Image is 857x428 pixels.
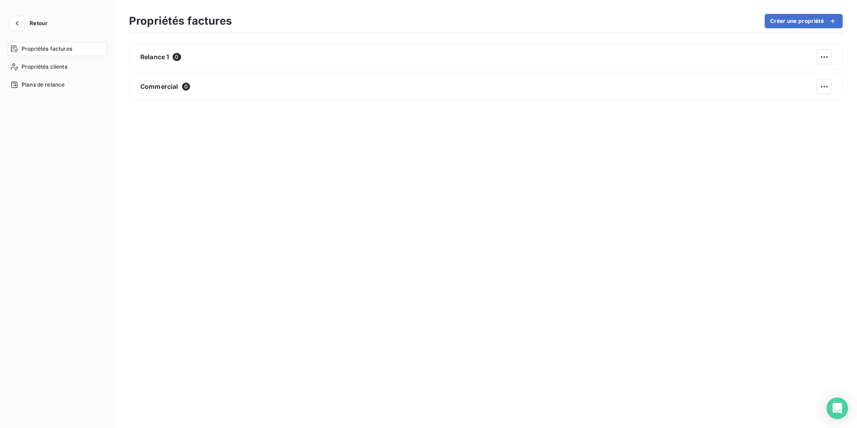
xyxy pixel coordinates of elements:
[7,78,107,92] a: Plans de relance
[765,14,843,28] button: Créer une propriété
[140,82,178,91] span: Commercial
[827,397,848,419] div: Open Intercom Messenger
[22,81,65,89] span: Plans de relance
[22,45,72,53] span: Propriétés factures
[30,21,48,26] span: Retour
[140,52,169,61] span: Relance 1
[7,60,107,74] a: Propriétés clients
[22,63,67,71] span: Propriétés clients
[129,13,232,29] h3: Propriétés factures
[173,53,181,61] span: 0
[7,16,55,31] button: Retour
[7,42,107,56] a: Propriétés factures
[182,83,190,91] span: 0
